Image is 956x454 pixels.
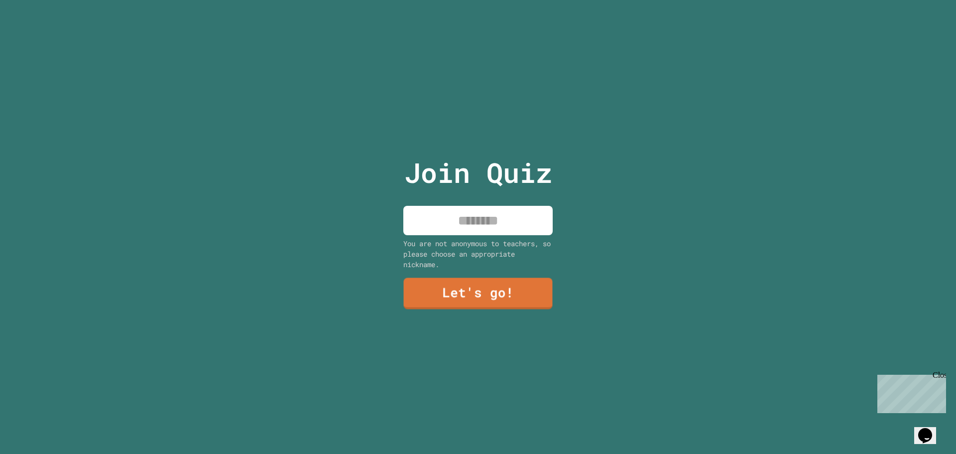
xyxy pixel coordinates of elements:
[4,4,69,63] div: Chat with us now!Close
[404,152,552,193] p: Join Quiz
[403,238,553,270] div: You are not anonymous to teachers, so please choose an appropriate nickname.
[873,371,946,413] iframe: chat widget
[914,414,946,444] iframe: chat widget
[404,278,553,309] a: Let's go!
